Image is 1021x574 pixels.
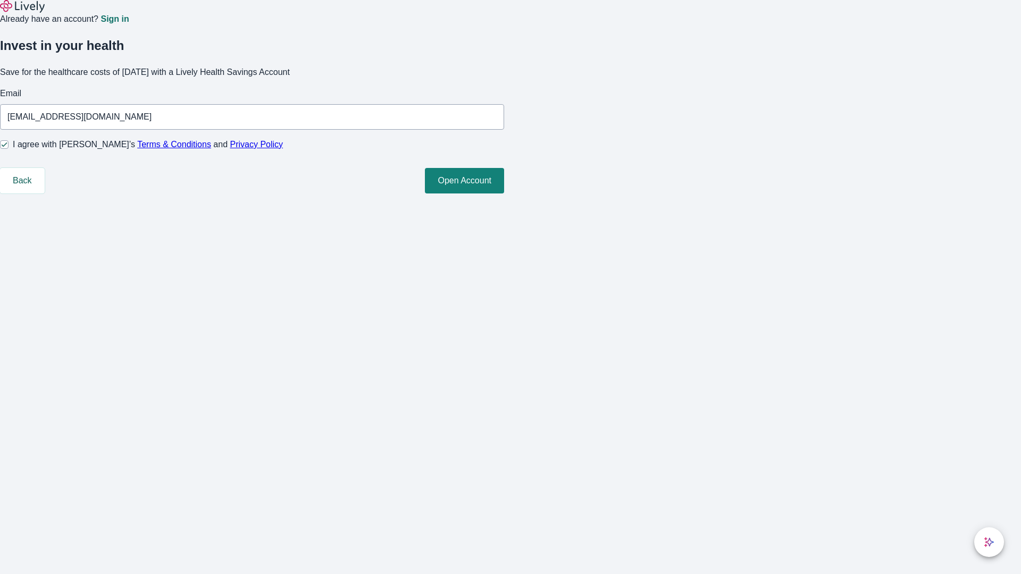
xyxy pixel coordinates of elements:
a: Privacy Policy [230,140,283,149]
button: chat [974,527,1004,557]
span: I agree with [PERSON_NAME]’s and [13,138,283,151]
button: Open Account [425,168,504,193]
a: Terms & Conditions [137,140,211,149]
svg: Lively AI Assistant [984,537,994,547]
a: Sign in [101,15,129,23]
